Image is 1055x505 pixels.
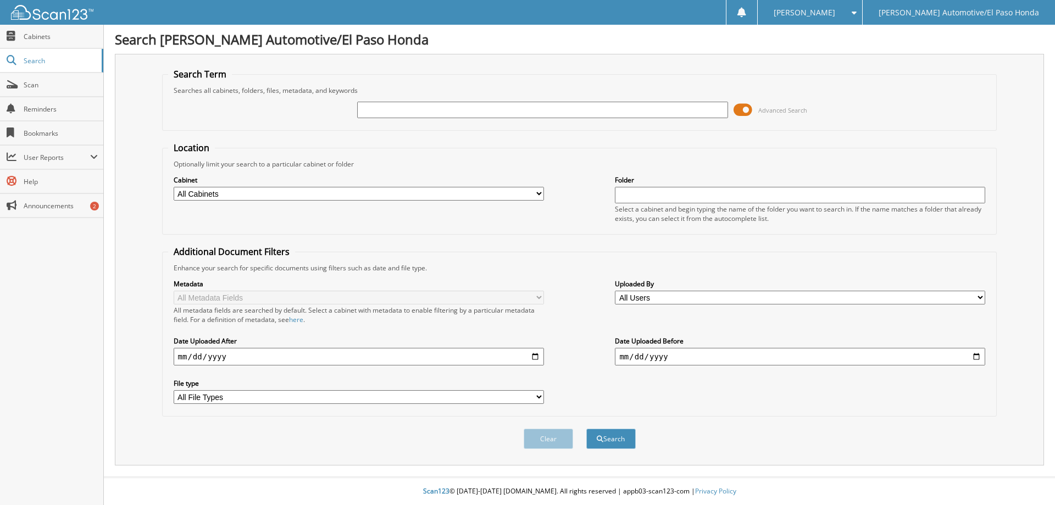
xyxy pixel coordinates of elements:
span: Advanced Search [758,106,807,114]
label: File type [174,379,544,388]
button: Clear [524,429,573,449]
span: Search [24,56,96,65]
img: scan123-logo-white.svg [11,5,93,20]
label: Date Uploaded Before [615,336,985,346]
span: Cabinets [24,32,98,41]
legend: Additional Document Filters [168,246,295,258]
input: end [615,348,985,365]
span: Reminders [24,104,98,114]
div: © [DATE]-[DATE] [DOMAIN_NAME]. All rights reserved | appb03-scan123-com | [104,478,1055,505]
legend: Location [168,142,215,154]
div: Select a cabinet and begin typing the name of the folder you want to search in. If the name match... [615,204,985,223]
a: here [289,315,303,324]
button: Search [586,429,636,449]
span: Help [24,177,98,186]
input: start [174,348,544,365]
span: Scan [24,80,98,90]
label: Uploaded By [615,279,985,288]
span: Announcements [24,201,98,210]
div: Enhance your search for specific documents using filters such as date and file type. [168,263,991,273]
label: Metadata [174,279,544,288]
h1: Search [PERSON_NAME] Automotive/El Paso Honda [115,30,1044,48]
span: Scan123 [423,486,449,496]
div: Searches all cabinets, folders, files, metadata, and keywords [168,86,991,95]
legend: Search Term [168,68,232,80]
span: Bookmarks [24,129,98,138]
div: 2 [90,202,99,210]
label: Cabinet [174,175,544,185]
span: [PERSON_NAME] Automotive/El Paso Honda [879,9,1039,16]
div: Optionally limit your search to a particular cabinet or folder [168,159,991,169]
div: All metadata fields are searched by default. Select a cabinet with metadata to enable filtering b... [174,306,544,324]
label: Folder [615,175,985,185]
span: User Reports [24,153,90,162]
a: Privacy Policy [695,486,736,496]
label: Date Uploaded After [174,336,544,346]
span: [PERSON_NAME] [774,9,835,16]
